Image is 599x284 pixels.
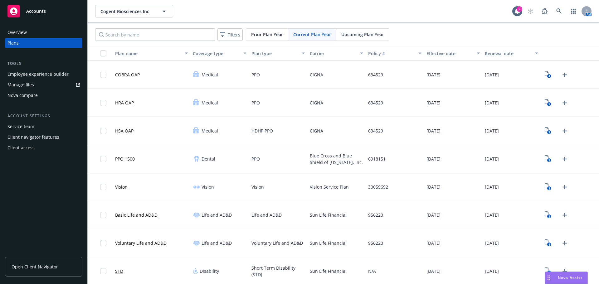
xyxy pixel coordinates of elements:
text: 2 [548,186,550,190]
a: COBRA OAP [115,71,140,78]
button: Renewal date [482,46,541,61]
span: Medical [202,71,218,78]
input: Toggle Row Selected [100,128,106,134]
span: Medical [202,128,218,134]
text: 4 [548,74,550,78]
a: View Plan Documents [543,126,553,136]
span: HDHP PPO [251,128,273,134]
span: Accounts [26,9,46,14]
span: Vision [251,184,264,190]
a: Client navigator features [5,132,82,142]
text: 2 [548,158,550,162]
div: Manage files [7,80,34,90]
a: Basic Life and AD&D [115,212,158,218]
div: Employee experience builder [7,69,69,79]
a: View Plan Documents [543,98,553,108]
a: Search [553,5,565,17]
a: View Plan Documents [543,70,553,80]
a: Upload Plan Documents [560,238,570,248]
span: Open Client Navigator [12,263,58,270]
div: Account settings [5,113,82,119]
span: [DATE] [485,156,499,162]
span: Voluntary Life and AD&D [251,240,303,246]
a: Upload Plan Documents [560,154,570,164]
a: Service team [5,122,82,132]
span: 956220 [368,240,383,246]
button: Plan type [249,46,307,61]
span: [DATE] [426,212,441,218]
span: Short Term Disability (STD) [251,265,305,278]
button: Nova Assist [545,272,588,284]
a: View Plan Documents [543,182,553,192]
input: Toggle Row Selected [100,100,106,106]
a: View Plan Documents [543,266,553,276]
div: Coverage type [193,50,239,57]
a: Vision [115,184,128,190]
span: [DATE] [426,268,441,274]
a: View Plan Documents [543,210,553,220]
div: Client access [7,143,35,153]
span: Cogent Biosciences Inc [100,8,154,15]
a: Upload Plan Documents [560,126,570,136]
span: Vision Service Plan [310,184,349,190]
span: CIGNA [310,128,323,134]
div: Renewal date [485,50,531,57]
input: Toggle Row Selected [100,240,106,246]
span: [DATE] [426,184,441,190]
div: Tools [5,60,82,67]
span: Sun Life Financial [310,240,347,246]
span: Medical [202,99,218,106]
span: [DATE] [485,128,499,134]
text: 4 [548,243,550,247]
a: Client access [5,143,82,153]
div: Client navigator features [7,132,59,142]
span: 634529 [368,71,383,78]
span: Blue Cross and Blue Shield of [US_STATE], Inc. [310,152,363,166]
button: Coverage type [190,46,249,61]
span: Prior Plan Year [251,31,283,38]
button: Filters [217,28,243,41]
a: Manage files [5,80,82,90]
div: Drag to move [545,272,553,284]
button: Policy # [366,46,424,61]
div: Plan type [251,50,298,57]
span: [DATE] [426,156,441,162]
button: Effective date [424,46,482,61]
span: Filters [219,30,241,39]
a: STD [115,268,123,274]
span: [DATE] [485,71,499,78]
div: Service team [7,122,34,132]
a: HRA OAP [115,99,134,106]
input: Select all [100,50,106,56]
a: Upload Plan Documents [560,182,570,192]
a: Report a Bug [538,5,551,17]
span: Dental [202,156,215,162]
a: Switch app [567,5,580,17]
button: Cogent Biosciences Inc [95,5,173,17]
a: Voluntary Life and AD&D [115,240,167,246]
input: Toggle Row Selected [100,184,106,190]
text: 5 [548,130,550,134]
span: [DATE] [485,212,499,218]
div: Overview [7,27,27,37]
a: Upload Plan Documents [560,210,570,220]
span: 30059692 [368,184,388,190]
a: Upload Plan Documents [560,266,570,276]
div: Plans [7,38,19,48]
a: Nova compare [5,90,82,100]
span: Sun Life Financial [310,268,347,274]
span: [DATE] [485,99,499,106]
input: Toggle Row Selected [100,268,106,274]
span: 634529 [368,128,383,134]
a: Employee experience builder [5,69,82,79]
span: Life and AD&D [202,212,232,218]
a: View Plan Documents [543,238,553,248]
a: View Plan Documents [543,154,553,164]
span: Nova Assist [558,275,582,280]
span: [DATE] [426,71,441,78]
span: Sun Life Financial [310,212,347,218]
a: Accounts [5,2,82,20]
a: Upload Plan Documents [560,98,570,108]
span: Vision [202,184,214,190]
a: PPO 1500 [115,156,135,162]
